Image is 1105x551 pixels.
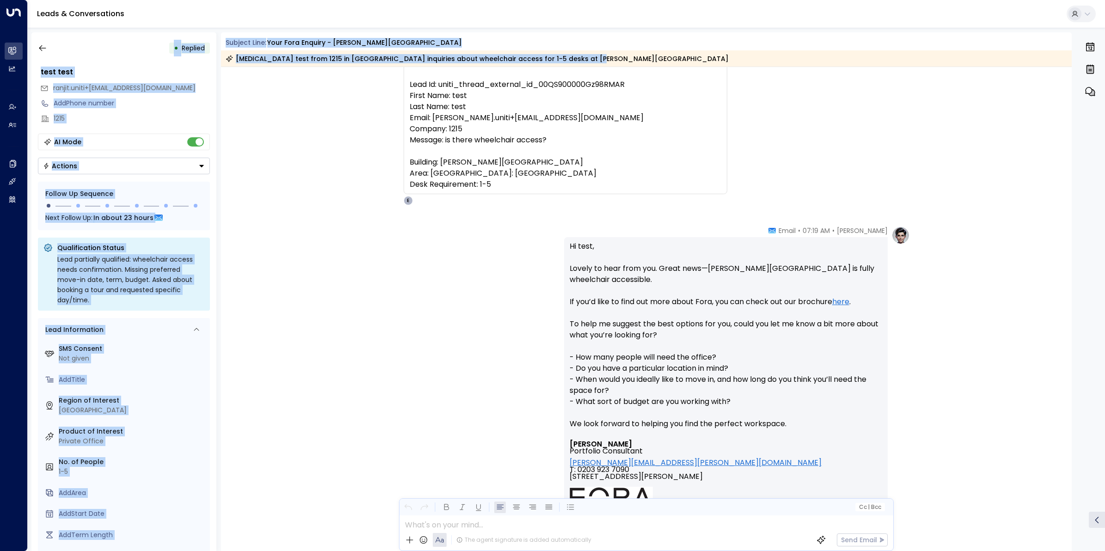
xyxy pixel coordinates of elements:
span: [STREET_ADDRESS][PERSON_NAME] [570,473,703,487]
label: Region of Interest [59,396,206,405]
font: [PERSON_NAME] [570,439,632,449]
span: ranjit.uniti+[EMAIL_ADDRESS][DOMAIN_NAME] [53,83,196,92]
button: Actions [38,158,210,174]
span: 07:19 AM [803,226,830,235]
span: | [868,504,870,510]
p: Qualification Status [57,243,204,252]
span: • [798,226,800,235]
label: No. of People [59,457,206,467]
button: Undo [402,502,414,513]
div: Not given [59,354,206,363]
div: Actions [43,162,77,170]
div: AddStart Date [59,509,206,519]
button: Redo [418,502,430,513]
div: Lead Information [42,325,104,335]
img: AIorK4ysLkpAD1VLoJghiceWoVRmgk1XU2vrdoLkeDLGAFfv_vh6vnfJOA1ilUWLDOVq3gZTs86hLsHm3vG- [570,487,653,508]
div: Your Fora Enquiry - [PERSON_NAME][GEOGRAPHIC_DATA] [267,38,462,48]
div: Private Office [59,436,206,446]
a: Leads & Conversations [37,8,124,19]
div: Follow Up Sequence [45,189,203,199]
span: Subject Line: [226,38,266,47]
button: Cc|Bcc [855,503,884,512]
div: AddPhone number [54,98,210,108]
span: T: 0203 923 7090 [570,466,629,473]
div: Button group with a nested menu [38,158,210,174]
div: [GEOGRAPHIC_DATA] [59,405,206,415]
div: 1215 [54,114,210,123]
div: E [404,196,413,205]
div: • [174,40,178,56]
span: In about 23 hours [93,213,153,223]
div: Next Follow Up: [45,213,203,223]
div: AddTerm Length [59,530,206,540]
span: Portfolio Consultant [570,447,643,454]
a: here [832,296,849,307]
label: Product of Interest [59,427,206,436]
a: [PERSON_NAME][EMAIL_ADDRESS][PERSON_NAME][DOMAIN_NAME] [570,459,822,466]
label: SMS Consent [59,344,206,354]
span: Replied [182,43,205,53]
div: AddArea [59,488,206,498]
span: ranjit.uniti+1215@outlook.com [53,83,196,93]
div: Lead partially qualified: wheelchair access needs confirmation. Missing preferred move-in date, t... [57,254,204,305]
div: AI Mode [54,137,81,147]
div: 1-5 [59,467,206,477]
span: Cc Bcc [859,504,881,510]
span: Email [779,226,796,235]
img: profile-logo.png [891,226,910,245]
div: AddTitle [59,375,206,385]
div: [MEDICAL_DATA] test from 1215 in [GEOGRAPHIC_DATA] inquiries about wheelchair access for 1-5 desk... [226,54,729,63]
div: The agent signature is added automatically [456,536,591,544]
div: test test [41,67,210,78]
p: Hi test, Lovely to hear from you. Great news—[PERSON_NAME][GEOGRAPHIC_DATA] is fully wheelchair a... [570,241,882,441]
span: • [832,226,835,235]
span: [PERSON_NAME] [837,226,888,235]
pre: Lead Id: uniti_thread_external_id_00QS900000Gz98RMAR First Name: test Last Name: test Email: [PER... [410,79,721,190]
